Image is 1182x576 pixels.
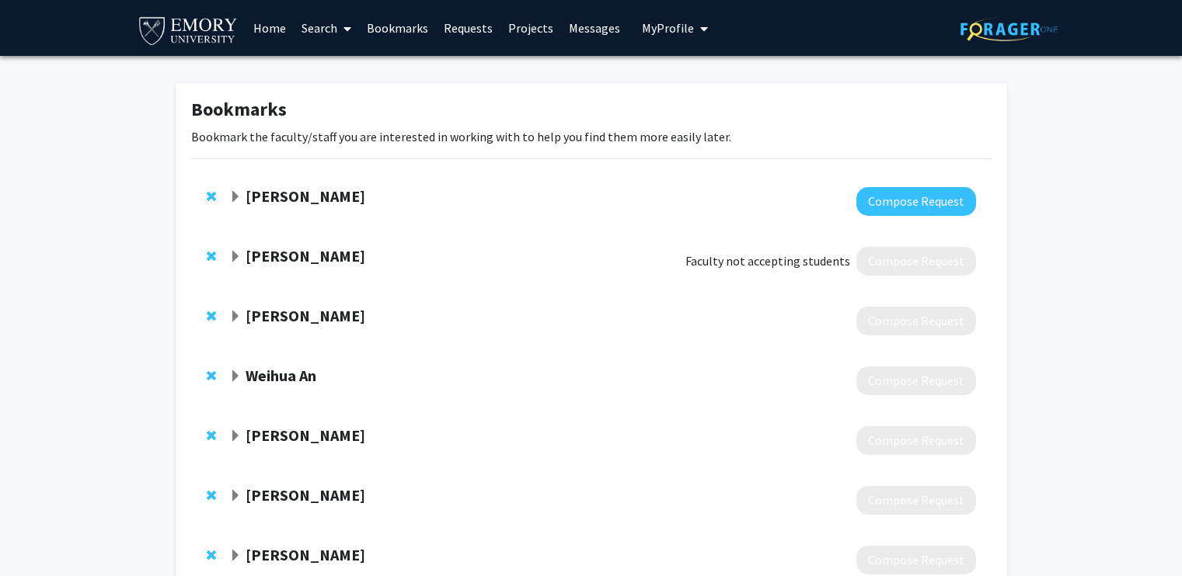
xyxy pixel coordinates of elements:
[246,306,365,325] strong: [PERSON_NAME]
[685,252,850,270] span: Faculty not accepting students
[359,1,436,55] a: Bookmarks
[246,246,365,265] strong: [PERSON_NAME]
[246,485,365,505] strong: [PERSON_NAME]
[229,430,242,442] span: Expand Gregory Sasso Bookmark
[561,1,628,55] a: Messages
[137,12,240,47] img: Emory University Logo
[294,1,359,55] a: Search
[191,127,992,146] p: Bookmark the faculty/staff you are interested in working with to help you find them more easily l...
[856,366,976,395] button: Compose Request to Weihua An
[207,429,216,442] span: Remove Gregory Sasso from bookmarks
[207,190,216,203] span: Remove Jo Guldi from bookmarks
[229,370,242,383] span: Expand Weihua An Bookmark
[856,187,976,216] button: Compose Request to Jo Guldi
[12,506,66,564] iframe: Chat
[500,1,561,55] a: Projects
[246,186,365,206] strong: [PERSON_NAME]
[246,1,294,55] a: Home
[246,545,365,564] strong: [PERSON_NAME]
[229,191,242,203] span: Expand Jo Guldi Bookmark
[246,366,316,385] strong: Weihua An
[856,426,976,455] button: Compose Request to Gregory Sasso
[191,99,992,121] h1: Bookmarks
[207,370,216,382] span: Remove Weihua An from bookmarks
[207,250,216,262] span: Remove Hubert Tworzecki from bookmarks
[229,550,242,562] span: Expand Pablo Palomino Bookmark
[856,247,976,276] button: Compose Request to Hubert Tworzecki
[207,310,216,322] span: Remove Martin Van der Linden from bookmarks
[229,490,242,502] span: Expand David Hirshberg Bookmark
[229,251,242,263] span: Expand Hubert Tworzecki Bookmark
[961,17,1058,41] img: ForagerOne Logo
[246,425,365,445] strong: [PERSON_NAME]
[207,489,216,501] span: Remove David Hirshberg from bookmarks
[229,311,242,323] span: Expand Martin Van der Linden Bookmark
[436,1,500,55] a: Requests
[642,20,694,36] span: My Profile
[207,549,216,561] span: Remove Pablo Palomino from bookmarks
[856,307,976,335] button: Compose Request to Martin Van der Linden
[856,486,976,515] button: Compose Request to David Hirshberg
[856,546,976,574] button: Compose Request to Pablo Palomino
